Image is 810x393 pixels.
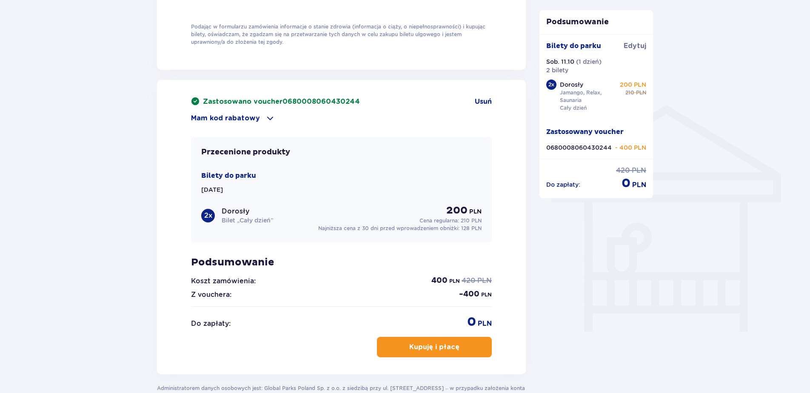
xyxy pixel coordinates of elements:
span: 0 [467,314,476,330]
a: Usuń [475,97,492,106]
p: Bilet „Cały dzień” [222,216,273,225]
p: Zastosowano voucher [203,97,360,106]
p: Dorosły [222,207,249,216]
span: 128 PLN [461,225,482,231]
p: 2 bilety [546,66,568,74]
p: Do zapłaty : [546,180,580,189]
span: 200 [446,204,468,217]
p: Koszt zamówienia: [191,276,256,286]
span: Edytuj [624,41,646,51]
p: Bilety do parku [546,41,601,51]
span: 210 PLN [461,217,482,224]
div: 2 x [201,209,215,222]
span: PLN [636,89,646,97]
span: PLN [632,180,646,190]
p: Do zapłaty : [191,319,231,328]
p: 200 PLN [620,80,646,89]
p: Dorosły [560,80,583,89]
span: 0 [622,175,630,191]
p: - 400 PLN [615,143,646,152]
p: Podsumowanie [539,17,653,27]
span: 210 [625,89,634,97]
span: PLN [632,166,646,175]
span: - 400 [459,289,479,299]
p: Cena regularna: [419,217,482,225]
p: Kupuję i płacę [409,342,459,352]
p: Z vouchera: [191,290,231,299]
p: [DATE] [201,185,223,194]
p: 0680008060430244 [546,143,612,152]
img: rounded green checkmark [191,97,200,105]
p: Zastosowany voucher [546,127,624,137]
div: 2 x [546,80,556,90]
span: PLN [469,208,482,216]
p: Jamango, Relax, Saunaria [560,89,619,104]
p: Bilety do parku [201,171,256,180]
span: 0680008060430244 [282,98,360,105]
p: Mam kod rabatowy [191,114,260,123]
span: PLN [477,276,492,285]
p: Podając w formularzu zamówienia informacje o stanie zdrowia (informacja o ciąży, o niepełnosprawn... [191,23,492,46]
span: 420 [616,166,630,175]
button: Kupuję i płacę [377,337,492,357]
span: PLN [481,291,492,299]
span: 420 [462,276,476,285]
span: PLN [449,277,460,285]
p: Cały dzień [560,104,587,112]
p: Najniższa cena z 30 dni przed wprowadzeniem obniżki: [318,225,482,232]
span: 400 [431,276,448,286]
p: ( 1 dzień ) [576,57,602,66]
span: PLN [478,319,492,328]
p: Podsumowanie [191,256,492,269]
p: Sob. 11.10 [546,57,574,66]
p: Przecenione produkty [201,147,290,157]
